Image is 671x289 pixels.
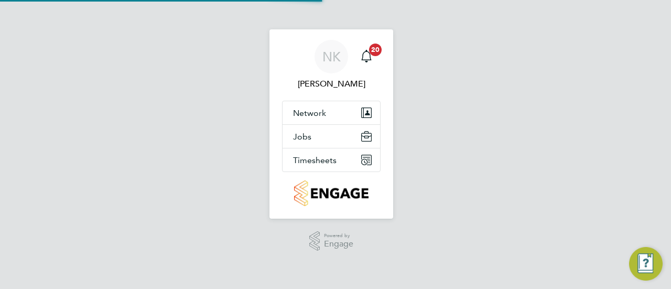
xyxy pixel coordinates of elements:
[309,231,354,251] a: Powered byEngage
[324,231,353,240] span: Powered by
[294,180,368,206] img: countryside-properties-logo-retina.png
[293,108,326,118] span: Network
[629,247,663,281] button: Engage Resource Center
[282,78,381,90] span: Neil Kendrick
[282,180,381,206] a: Go to home page
[322,50,341,63] span: NK
[369,44,382,56] span: 20
[324,240,353,249] span: Engage
[283,125,380,148] button: Jobs
[356,40,377,73] a: 20
[269,29,393,219] nav: Main navigation
[293,155,337,165] span: Timesheets
[282,40,381,90] a: NK[PERSON_NAME]
[283,148,380,172] button: Timesheets
[283,101,380,124] button: Network
[293,132,311,142] span: Jobs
